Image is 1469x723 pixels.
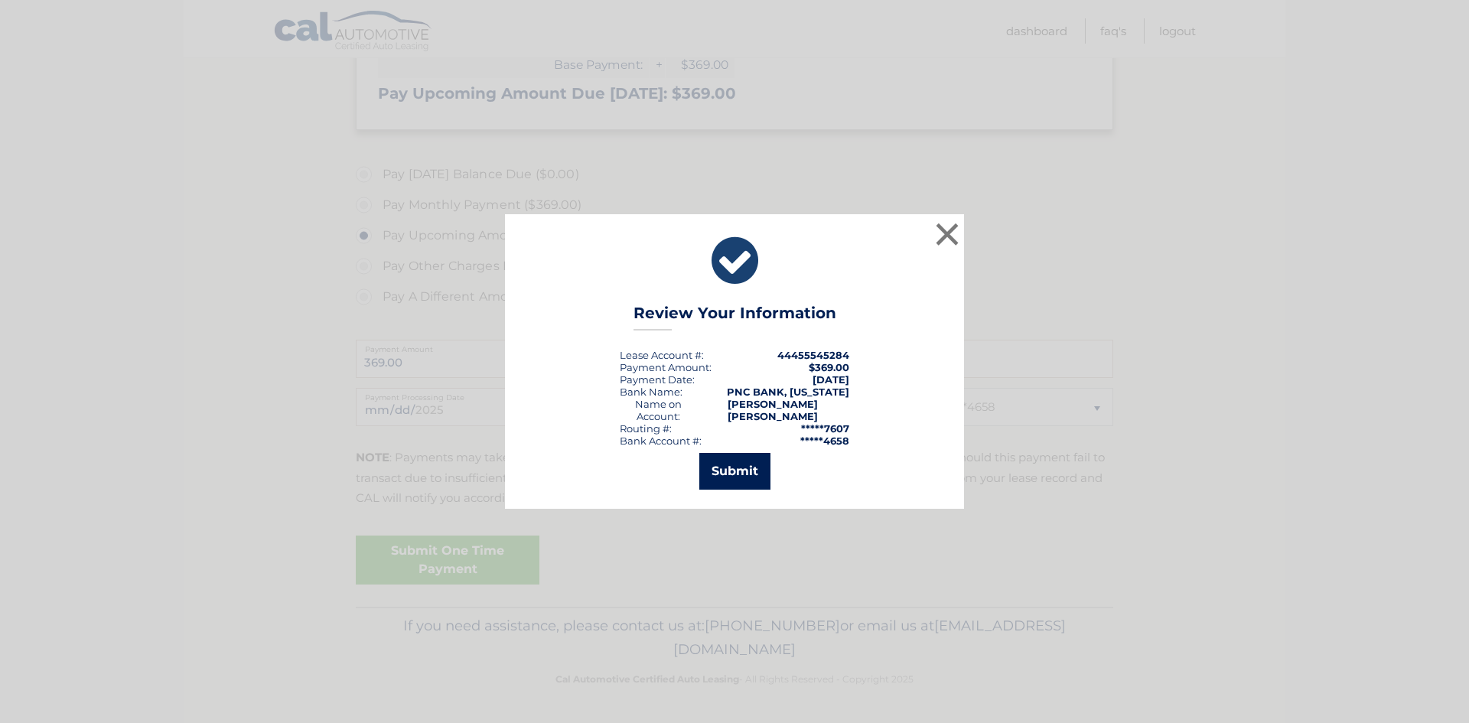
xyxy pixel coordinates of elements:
div: Routing #: [620,422,672,435]
div: Bank Name: [620,386,682,398]
span: Payment Date [620,373,692,386]
strong: 44455545284 [777,349,849,361]
button: Submit [699,453,770,490]
div: Lease Account #: [620,349,704,361]
div: Name on Account: [620,398,697,422]
button: × [932,219,963,249]
div: Bank Account #: [620,435,702,447]
div: Payment Amount: [620,361,712,373]
span: [DATE] [813,373,849,386]
strong: [PERSON_NAME] [PERSON_NAME] [728,398,818,422]
strong: PNC BANK, [US_STATE] [727,386,849,398]
div: : [620,373,695,386]
span: $369.00 [809,361,849,373]
h3: Review Your Information [634,304,836,331]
